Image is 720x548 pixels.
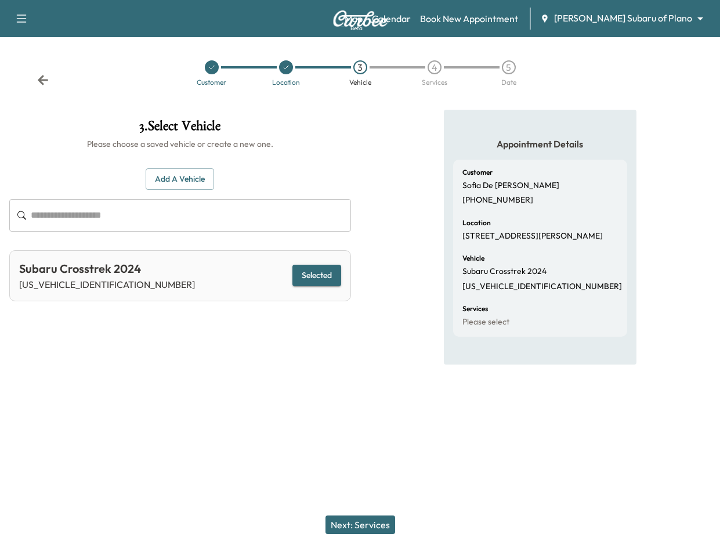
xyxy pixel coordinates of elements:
[462,169,493,176] h6: Customer
[272,79,300,86] div: Location
[345,12,363,26] a: MapBeta
[462,305,488,312] h6: Services
[325,515,395,534] button: Next: Services
[428,60,442,74] div: 4
[9,138,351,150] h6: Please choose a saved vehicle or create a new one.
[37,74,49,86] div: Back
[19,277,195,291] p: [US_VEHICLE_IDENTIFICATION_NUMBER]
[462,317,509,327] p: Please select
[332,10,388,27] img: Curbee Logo
[292,265,341,286] button: Selected
[9,119,351,139] h1: 3 . Select Vehicle
[350,24,363,33] div: Beta
[453,138,627,150] h5: Appointment Details
[353,60,367,74] div: 3
[462,181,559,191] p: Sofia De [PERSON_NAME]
[462,195,533,205] p: [PHONE_NUMBER]
[372,12,411,26] a: Calendar
[19,260,195,277] div: Subaru Crosstrek 2024
[462,231,603,241] p: [STREET_ADDRESS][PERSON_NAME]
[501,79,516,86] div: Date
[146,168,214,190] button: Add a Vehicle
[462,219,491,226] h6: Location
[420,12,518,26] a: Book New Appointment
[462,255,484,262] h6: Vehicle
[462,282,622,292] p: [US_VEHICLE_IDENTIFICATION_NUMBER]
[502,60,516,74] div: 5
[349,79,371,86] div: Vehicle
[422,79,447,86] div: Services
[462,266,547,277] p: Subaru Crosstrek 2024
[197,79,226,86] div: Customer
[554,12,692,25] span: [PERSON_NAME] Subaru of Plano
